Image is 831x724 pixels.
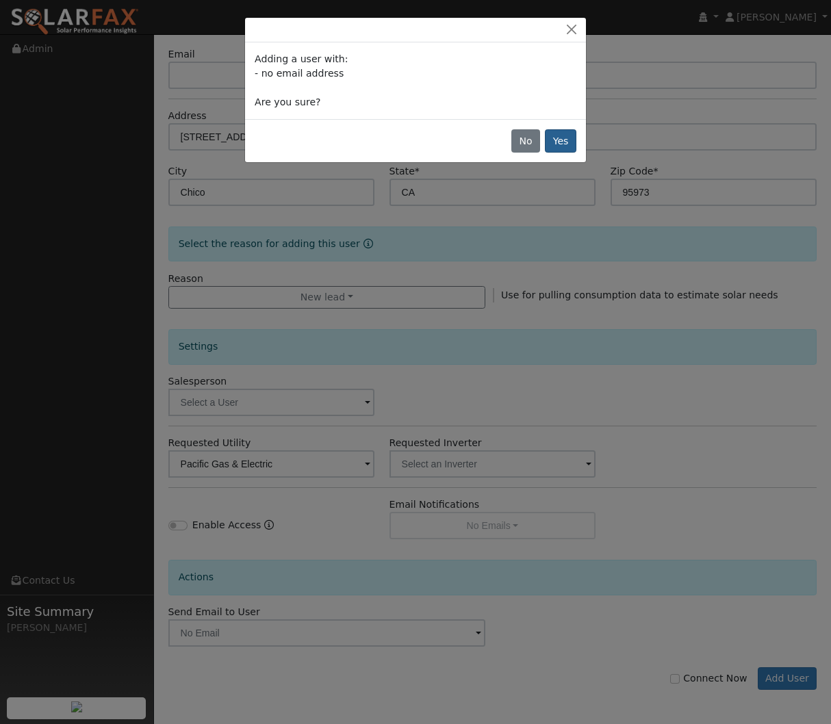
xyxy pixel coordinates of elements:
button: Yes [545,129,576,153]
span: - no email address [255,68,344,79]
button: No [511,129,540,153]
span: Adding a user with: [255,53,348,64]
button: Close [562,23,581,37]
span: Are you sure? [255,96,320,107]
